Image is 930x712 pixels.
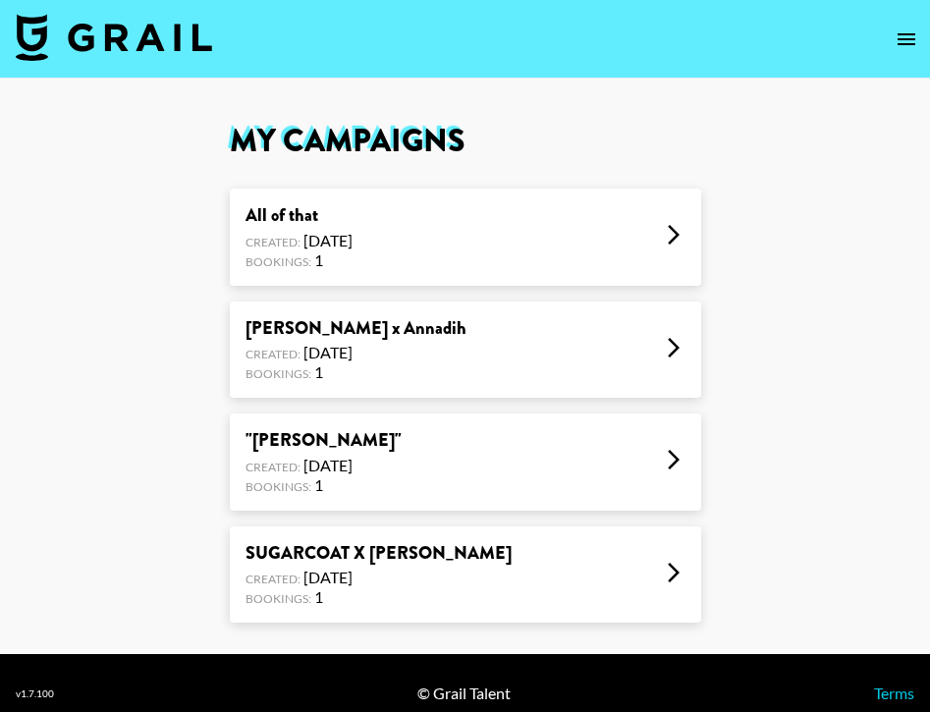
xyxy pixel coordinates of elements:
div: [DATE] [246,568,512,587]
div: 1 [246,250,353,270]
div: 1 [246,475,402,495]
span: Bookings: [246,591,311,606]
div: 1 [246,587,512,607]
div: 1 [246,362,466,382]
span: Created: [246,347,301,361]
span: Bookings: [246,254,311,269]
div: v 1.7.100 [16,687,54,700]
div: [DATE] [246,343,466,362]
img: Grail Talent [16,14,212,61]
span: Bookings: [246,366,311,381]
span: Bookings: [246,479,311,494]
h1: My Campaigns [230,126,701,157]
span: Created: [246,572,301,586]
div: All of that [246,204,353,227]
div: [DATE] [246,231,353,250]
div: © Grail Talent [417,684,511,703]
span: Created: [246,460,301,474]
div: "[PERSON_NAME]" [246,429,402,452]
span: Created: [246,235,301,249]
button: open drawer [887,20,926,59]
a: Terms [874,684,914,702]
div: SUGARCOAT X [PERSON_NAME] [246,542,512,565]
div: [DATE] [246,456,402,475]
div: [PERSON_NAME] x Annadih [246,317,466,340]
